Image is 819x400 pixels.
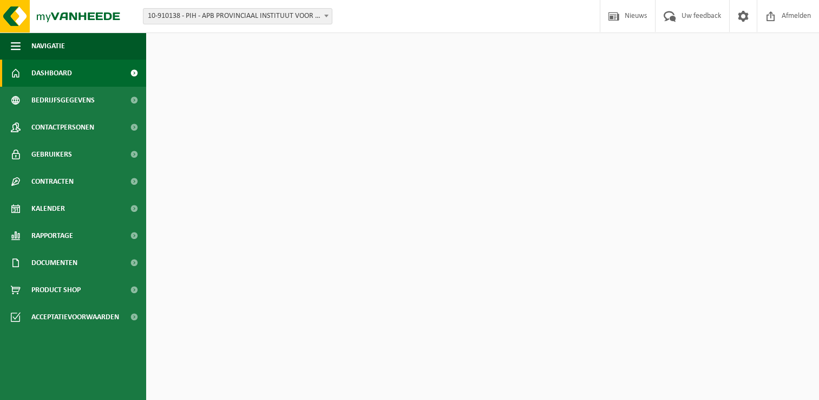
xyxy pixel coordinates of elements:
span: 10-910138 - PIH - APB PROVINCIAAL INSTITUUT VOOR HYGIENE - ANTWERPEN [143,9,332,24]
span: Product Shop [31,276,81,304]
span: Dashboard [31,60,72,87]
span: 10-910138 - PIH - APB PROVINCIAAL INSTITUUT VOOR HYGIENE - ANTWERPEN [143,8,332,24]
span: Rapportage [31,222,73,249]
span: Gebruikers [31,141,72,168]
span: Bedrijfsgegevens [31,87,95,114]
span: Contactpersonen [31,114,94,141]
span: Documenten [31,249,77,276]
span: Acceptatievoorwaarden [31,304,119,331]
span: Kalender [31,195,65,222]
span: Contracten [31,168,74,195]
span: Navigatie [31,33,65,60]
